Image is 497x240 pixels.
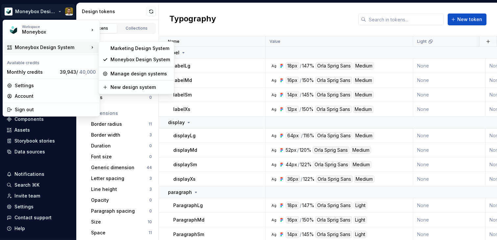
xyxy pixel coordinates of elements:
div: Account [15,93,96,99]
div: Moneybox [22,29,78,35]
span: 40,000 [79,69,96,75]
span: 39,943 / [60,69,96,75]
div: Settings [15,82,96,89]
div: Available credits [4,56,98,67]
div: Manage design systems [110,70,170,77]
div: Marketing Design System [110,45,170,52]
div: Sign out [15,106,96,113]
div: Workspace [22,25,89,29]
img: 9de6ca4a-8ec4-4eed-b9a2-3d312393a40a.png [8,24,19,36]
div: Moneybox Design System [110,56,170,63]
div: New design system [110,84,170,91]
div: Moneybox Design System [15,44,89,51]
div: Monthly credits [7,69,57,75]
